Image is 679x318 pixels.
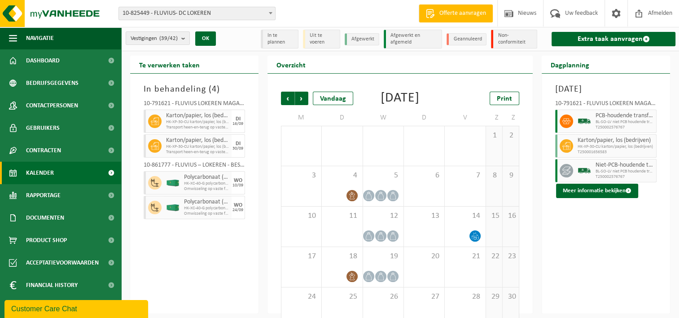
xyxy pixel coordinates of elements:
iframe: chat widget [4,298,150,318]
div: WO [234,178,242,183]
span: Karton/papier, los (bedrijven) [166,137,229,144]
span: Dashboard [26,49,60,72]
span: T250001656583 [578,150,654,155]
div: 10-791621 - FLUVIUS LOKEREN MAGAZIJN - [GEOGRAPHIC_DATA] [555,101,657,110]
td: D [404,110,445,126]
button: Vestigingen(39/42) [126,31,190,45]
h2: Overzicht [267,56,315,73]
span: 2 [507,131,514,141]
span: Karton/papier, los (bedrijven) [578,137,654,144]
span: Print [497,95,512,102]
a: Extra taak aanvragen [552,32,675,46]
span: Gebruikers [26,117,60,139]
td: M [281,110,322,126]
div: WO [234,203,242,208]
span: 4 [212,85,217,94]
div: 24/09 [232,208,243,212]
span: Offerte aanvragen [437,9,488,18]
span: 23 [507,252,514,261]
span: T250002576767 [596,174,654,180]
li: Geannuleerd [447,33,486,45]
li: Uit te voeren [303,30,341,49]
span: Vestigingen [131,32,178,45]
li: Non-conformiteit [491,30,537,49]
span: HK-XP-30-CU karton/papier, los (bedrijven) [166,119,229,125]
span: 6 [408,171,440,181]
span: 5 [368,171,399,181]
span: T250002576767 [596,125,654,130]
img: BL-SO-LV [578,164,591,177]
span: 11 [326,211,358,221]
span: Documenten [26,207,64,229]
span: 29 [491,292,498,302]
span: 8 [491,171,498,181]
span: 18 [326,252,358,261]
span: BL-SO-LV niet PCB houdende transformatoren Alu/Cu wikkelinge [596,119,654,125]
h2: Te verwerken taken [130,56,209,73]
a: Print [490,92,519,105]
span: Navigatie [26,27,54,49]
span: 4 [326,171,358,181]
span: 10-825449 - FLUVIUS- DC LOKEREN [119,7,275,20]
span: 12 [368,211,399,221]
span: 19 [368,252,399,261]
span: HK-XP-30-CU karton/papier, los (bedrijven) [578,144,654,150]
td: W [363,110,404,126]
li: Afgewerkt en afgemeld [384,30,442,49]
span: BL-SO-LV niet PCB houdende transformatoren Alu/Cu wikkelinge [596,169,654,174]
div: DI [236,116,241,122]
span: Polycarbonaat (PC), naturel [184,199,229,206]
button: Meer informatie bekijken [556,184,638,198]
span: Omwisseling op vaste frequentie [184,186,229,192]
span: 9 [507,171,514,181]
span: 10 [286,211,317,221]
span: Financial History [26,274,78,296]
span: 17 [286,252,317,261]
img: BL-SO-LV [578,115,591,128]
td: Z [486,110,503,126]
li: Afgewerkt [345,33,379,45]
span: Acceptatievoorwaarden [26,252,99,274]
span: 22 [491,252,498,261]
span: PCB-houdende transformatoren > 50 ppm [596,112,654,119]
li: In te plannen [261,30,298,49]
h3: In behandeling ( ) [144,83,245,96]
span: HK-XP-30-CU karton/papier, los (bedrijven) [166,144,229,150]
span: 28 [449,292,481,302]
span: Omwisseling op vaste frequentie [184,211,229,216]
span: HK-XC-40-G polycarbonaat (PC) deksels, recycleerbaar [184,206,229,211]
a: Offerte aanvragen [419,4,493,22]
div: 30/09 [232,146,243,151]
span: Kalender [26,162,54,184]
img: HK-XC-40-GN-00 [166,204,180,211]
span: 7 [449,171,481,181]
span: Bedrijfsgegevens [26,72,79,94]
div: 16/09 [232,122,243,126]
span: 15 [491,211,498,221]
h3: [DATE] [555,83,657,96]
span: Karton/papier, los (bedrijven) [166,112,229,119]
span: HK-XC-40-G polycarbonaat (PC) deksels, recycleerbaar [184,181,229,186]
span: 14 [449,211,481,221]
span: 1 [491,131,498,141]
count: (39/42) [159,35,178,41]
span: Contracten [26,139,61,162]
span: 30 [507,292,514,302]
span: 27 [408,292,440,302]
span: 13 [408,211,440,221]
span: Niet-PCB-houdende transformatoren Alu/Cu wikkelingen [596,162,654,169]
td: D [322,110,363,126]
span: Transport heen-en-terug op vaste frequentie [166,125,229,130]
div: 10/09 [232,183,243,188]
span: 10-825449 - FLUVIUS- DC LOKEREN [118,7,276,20]
div: 10-861777 - FLUVIUS – LOKEREN - BESIX - LOPPEM - [GEOGRAPHIC_DATA] [144,162,245,171]
span: Vorige [281,92,294,105]
td: V [445,110,486,126]
span: Polycarbonaat (PC), naturel [184,174,229,181]
span: Product Shop [26,229,67,252]
span: 25 [326,292,358,302]
span: 26 [368,292,399,302]
div: DI [236,141,241,146]
button: OK [195,31,216,46]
